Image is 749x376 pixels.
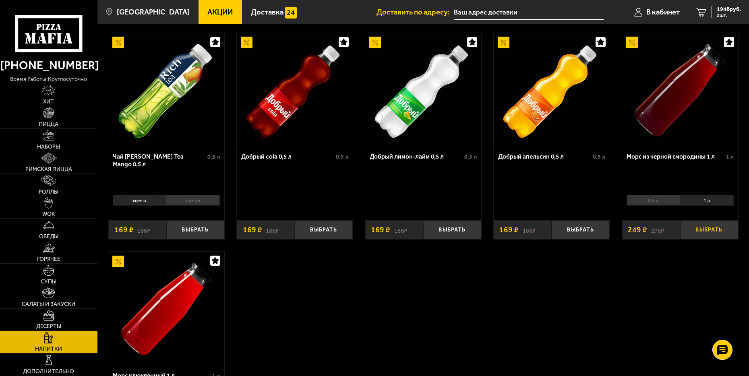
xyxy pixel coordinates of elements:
[626,37,638,48] img: Акционный
[109,33,223,147] img: Чай Rich Green Tea Mango 0,5 л
[464,153,477,160] span: 0.5 л
[623,33,737,147] img: Морс из черной смородины 1 л
[495,33,609,147] img: Добрый апельсин 0,5 л
[377,8,454,16] span: Доставить по адресу:
[680,220,738,239] button: Выбрать
[726,153,734,160] span: 1 л
[37,144,60,150] span: Наборы
[622,33,738,147] a: АкционныйМорс из черной смородины 1 л
[243,226,262,233] span: 169 ₽
[39,234,58,240] span: Обеды
[237,33,353,147] a: АкционныйДобрый cola 0,5 л
[622,192,738,214] div: 0
[35,346,62,352] span: Напитки
[166,220,224,239] button: Выбрать
[627,195,680,206] li: 0,5 л
[394,226,407,233] s: 186 ₽
[552,220,610,239] button: Выбрать
[42,211,55,217] span: WOK
[41,279,56,285] span: Супы
[108,252,224,366] a: АкционныйМорс клюквенный 1 л
[627,153,724,161] div: Морс из черной смородины 1 л
[494,33,610,147] a: АкционныйДобрый апельсин 0,5 л
[207,153,220,160] span: 0.5 л
[36,324,61,329] span: Десерты
[241,153,334,161] div: Добрый cola 0,5 л
[651,226,664,233] s: 278 ₽
[285,7,297,19] img: 15daf4d41897b9f0e9f617042186c801.svg
[646,8,680,16] span: В кабинет
[39,122,58,127] span: Пицца
[370,153,463,161] div: Добрый лимон-лайм 0,5 л
[717,6,741,12] span: 1948 руб.
[39,189,58,195] span: Роллы
[369,37,381,48] img: Акционный
[295,220,353,239] button: Выбрать
[112,256,124,267] img: Акционный
[365,33,481,147] a: АкционныйДобрый лимон-лайм 0,5 л
[207,8,233,16] span: Акции
[137,226,150,233] s: 186 ₽
[498,153,591,161] div: Добрый апельсин 0,5 л
[108,33,224,147] a: АкционныйЧай Rich Green Tea Mango 0,5 л
[166,195,220,206] li: лимон
[22,302,75,307] span: Салаты и закуски
[717,13,741,18] span: 2 шт.
[366,33,480,147] img: Добрый лимон-лайм 0,5 л
[241,37,252,48] img: Акционный
[117,8,190,16] span: [GEOGRAPHIC_DATA]
[113,195,166,206] li: манго
[114,226,134,233] span: 169 ₽
[523,226,536,233] s: 186 ₽
[423,220,481,239] button: Выбрать
[112,37,124,48] img: Акционный
[371,226,390,233] span: 169 ₽
[37,256,60,262] span: Горячее
[593,153,605,160] span: 0.5 л
[238,33,352,147] img: Добрый cola 0,5 л
[108,192,224,214] div: 0
[23,369,74,374] span: Дополнительно
[43,99,54,105] span: Хит
[113,153,206,168] div: Чай [PERSON_NAME] Tea Mango 0,5 л
[109,252,223,366] img: Морс клюквенный 1 л
[628,226,647,233] span: 249 ₽
[266,226,279,233] s: 186 ₽
[251,8,283,16] span: Доставка
[25,167,72,172] span: Римская пицца
[498,37,509,48] img: Акционный
[336,153,348,160] span: 0.5 л
[454,5,604,20] input: Ваш адрес доставки
[499,226,519,233] span: 169 ₽
[680,195,734,206] li: 1 л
